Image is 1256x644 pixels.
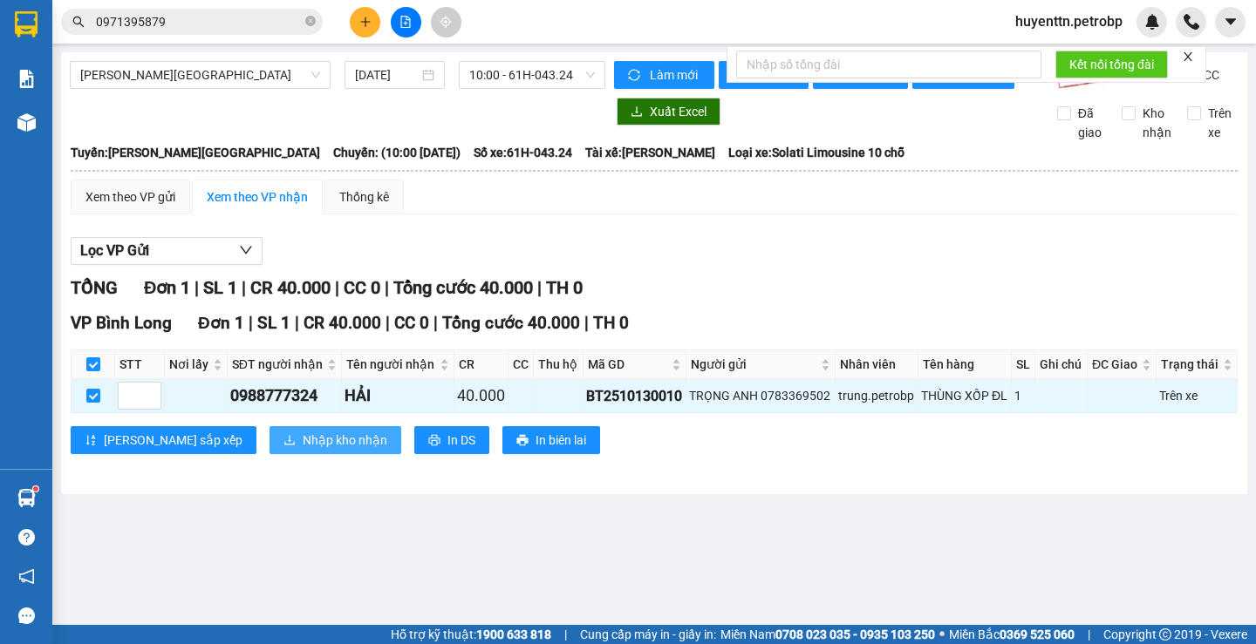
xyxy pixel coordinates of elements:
span: ĐC Giao [1092,355,1138,374]
span: CR : [13,114,40,132]
span: SĐT người nhận [232,355,324,374]
span: CR 40.000 [250,277,331,298]
span: download [283,434,296,448]
button: sort-ascending[PERSON_NAME] sắp xếp [71,426,256,454]
span: ⚪️ [939,631,945,638]
span: Người gửi [691,355,817,374]
div: Trên xe [1159,386,1234,405]
div: 30.000 [13,112,126,133]
span: TH 0 [593,313,629,333]
span: | [386,313,390,333]
div: VP Quận 5 [136,15,255,57]
input: Tìm tên, số ĐT hoặc mã đơn [96,12,302,31]
span: Nơi lấy [169,355,209,374]
span: Làm mới [650,65,700,85]
span: Cung cấp máy in - giấy in: [580,625,716,644]
span: Miền Bắc [949,625,1075,644]
div: THÙNG XỐP ĐL [921,386,1008,405]
td: HẢI [342,379,454,413]
span: Tổng cước 40.000 [393,277,533,298]
strong: 1900 633 818 [476,627,551,641]
button: Kết nối tổng đài [1055,51,1168,78]
span: Chuyến: (10:00 [DATE]) [333,143,461,162]
span: plus [359,16,372,28]
th: STT [115,350,165,379]
span: Kho nhận [1136,104,1178,142]
span: Đơn 1 [198,313,244,333]
th: Thu hộ [534,350,584,379]
span: down [239,243,253,257]
span: TỔNG [71,277,118,298]
span: notification [18,568,35,585]
span: Đã giao [1071,104,1109,142]
span: copyright [1159,628,1171,641]
div: trung.petrobp [838,386,915,405]
button: printerIn DS [414,426,489,454]
span: | [195,277,199,298]
div: Xem theo VP nhận [207,187,308,207]
span: huyenttn.petrobp [1001,10,1137,32]
span: In biên lai [536,430,586,450]
span: CC 0 [344,277,380,298]
input: Nhập số tổng đài [736,51,1041,78]
button: caret-down [1215,7,1246,37]
div: 40.000 [457,383,506,408]
span: | [584,313,589,333]
span: [PERSON_NAME] sắp xếp [104,430,242,450]
span: SL 1 [203,277,237,298]
sup: 1 [33,486,38,491]
span: message [18,607,35,624]
span: | [295,313,299,333]
span: printer [428,434,440,448]
span: Loại xe: Solati Limousine 10 chỗ [728,143,904,162]
span: Hồ Chí Minh - Lộc Ninh [80,62,320,88]
b: Tuyến: [PERSON_NAME][GEOGRAPHIC_DATA] [71,146,320,159]
span: question-circle [18,529,35,546]
button: syncLàm mới [614,61,714,89]
th: CC [509,350,534,379]
img: warehouse-icon [17,489,36,507]
span: | [537,277,542,298]
span: Xuất Excel [650,102,706,121]
span: CC 0 [394,313,429,333]
div: ĐỨC ANH [15,57,124,78]
div: TRỌNG ANH 0783369502 [689,386,832,405]
div: NHO [136,57,255,78]
div: 0988777324 [230,383,338,408]
span: In DS [447,430,475,450]
span: | [385,277,389,298]
th: Nhân viên [836,350,918,379]
strong: 0369 525 060 [1000,627,1075,641]
span: Lọc VP Gửi [80,240,149,261]
th: CR [454,350,509,379]
span: close-circle [305,14,316,31]
span: file-add [399,16,412,28]
span: download [631,105,643,119]
img: phone-icon [1184,14,1199,30]
button: aim [431,7,461,37]
span: Số xe: 61H-043.24 [474,143,572,162]
input: 13/10/2025 [355,65,419,85]
span: printer [516,434,529,448]
span: Đơn 1 [144,277,190,298]
th: Ghi chú [1035,350,1088,379]
span: close-circle [305,16,316,26]
span: close [1182,51,1194,63]
span: | [1088,625,1090,644]
div: Thống kê [339,187,389,207]
span: SL 1 [257,313,290,333]
span: Nhận: [136,17,178,35]
span: Tổng cước 40.000 [442,313,580,333]
span: Kết nối tổng đài [1069,55,1154,74]
span: caret-down [1223,14,1239,30]
div: BT2510130010 [586,385,683,407]
span: Hỗ trợ kỹ thuật: [391,625,551,644]
img: logo-vxr [15,11,38,37]
button: printerIn phơi [719,61,809,89]
button: downloadXuất Excel [617,98,720,125]
span: 10:00 - 61H-043.24 [469,62,595,88]
button: Lọc VP Gửi [71,237,263,265]
span: Nhập kho nhận [303,430,387,450]
span: Mã GD [588,355,668,374]
img: solution-icon [17,70,36,88]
